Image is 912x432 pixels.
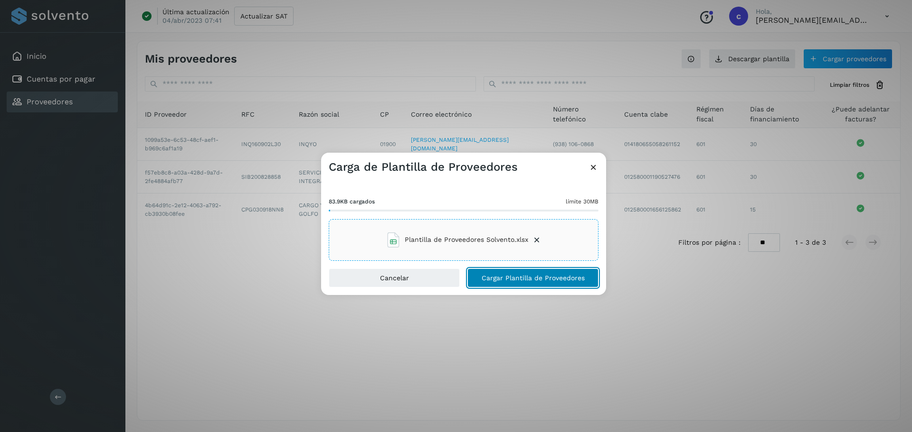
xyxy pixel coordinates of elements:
[482,275,585,281] span: Cargar Plantilla de Proveedores
[405,235,528,245] span: Plantilla de Proveedores Solvento.xlsx
[329,197,375,206] span: 83.9KB cargados
[329,160,518,174] h3: Carga de Plantilla de Proveedores
[566,197,598,206] span: límite 30MB
[467,268,598,287] button: Cargar Plantilla de Proveedores
[380,275,409,281] span: Cancelar
[329,268,460,287] button: Cancelar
